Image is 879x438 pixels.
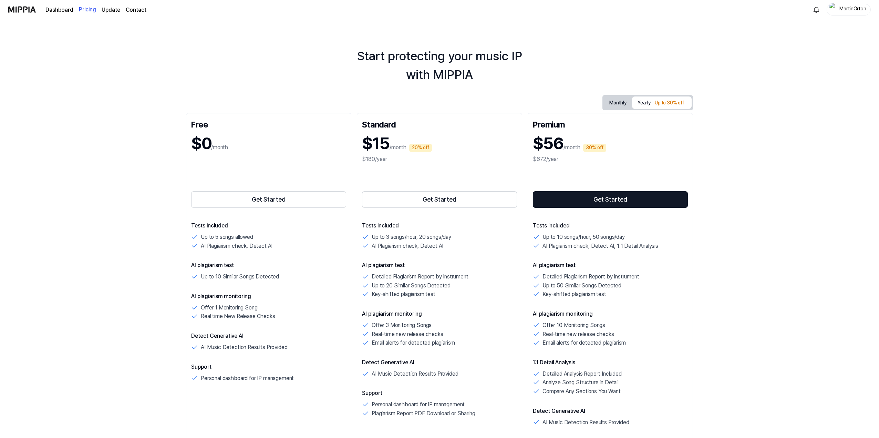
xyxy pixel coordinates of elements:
p: Real-time new release checks [372,330,443,339]
a: Get Started [362,190,517,209]
div: Standard [362,118,517,129]
p: Offer 1 Monitoring Song [201,303,257,312]
div: 20% off [409,144,432,152]
div: $180/year [362,155,517,163]
p: AI plagiarism monitoring [191,292,346,301]
p: Personal dashboard for IP management [201,374,294,383]
p: Offer 10 Monitoring Songs [542,321,605,330]
div: 30% off [583,144,606,152]
p: Detect Generative AI [362,358,517,367]
p: Offer 3 Monitoring Songs [372,321,432,330]
p: Up to 3 songs/hour, 20 songs/day [372,233,451,242]
img: profile [829,3,837,17]
p: /month [563,143,580,152]
p: AI Plagiarism check, Detect AI [201,242,272,251]
p: Analyze Song Structure in Detail [542,378,619,387]
p: Personal dashboard for IP management [372,400,465,409]
h1: $0 [191,132,211,155]
div: Premium [533,118,688,129]
button: Get Started [533,191,688,208]
p: AI Plagiarism check, Detect AI, 1:1 Detail Analysis [542,242,658,251]
p: Tests included [533,222,688,230]
p: AI plagiarism test [362,261,517,269]
p: Up to 20 Similar Songs Detected [372,281,451,290]
img: 알림 [812,6,820,14]
a: Contact [126,6,146,14]
p: Support [362,389,517,397]
button: Get Started [191,191,346,208]
a: Dashboard [45,6,73,14]
h1: $15 [362,132,390,155]
p: Support [191,363,346,371]
p: Key-shifted plagiarism test [542,290,606,299]
p: 1:1 Detail Analysis [533,358,688,367]
a: Get Started [191,190,346,209]
a: Get Started [533,190,688,209]
button: Get Started [362,191,517,208]
p: /month [211,143,228,152]
p: Detect Generative AI [533,407,688,415]
p: Plagiarism Report PDF Download or Sharing [372,409,475,418]
a: Update [102,6,120,14]
p: Detailed Analysis Report Included [542,369,622,378]
p: /month [390,143,406,152]
p: Up to 10 Similar Songs Detected [201,272,279,281]
p: Detailed Plagiarism Report by Instrument [542,272,639,281]
p: Real-time new release checks [542,330,614,339]
p: AI Music Detection Results Provided [542,418,629,427]
div: $672/year [533,155,688,163]
p: Up to 50 Similar Songs Detected [542,281,621,290]
p: AI Plagiarism check, Detect AI [372,242,443,251]
p: Up to 10 songs/hour, 50 songs/day [542,233,625,242]
button: Yearly [632,96,692,109]
p: Email alerts for detected plagiarism [542,338,626,347]
div: Up to 30% off [653,99,686,107]
p: AI Music Detection Results Provided [201,343,287,352]
p: AI plagiarism test [533,261,688,269]
p: Tests included [362,222,517,230]
div: MartinOrton [839,6,866,13]
a: Pricing [79,0,96,19]
p: AI plagiarism monitoring [362,310,517,318]
h1: $56 [533,132,563,155]
p: Compare Any Sections You Want [542,387,620,396]
p: AI plagiarism monitoring [533,310,688,318]
p: Real time New Release Checks [201,312,275,321]
p: Key-shifted plagiarism test [372,290,435,299]
p: Tests included [191,222,346,230]
p: AI Music Detection Results Provided [372,369,458,378]
p: Email alerts for detected plagiarism [372,338,455,347]
div: Free [191,118,346,129]
button: Monthly [604,98,632,108]
p: Detailed Plagiarism Report by Instrument [372,272,468,281]
p: AI plagiarism test [191,261,346,269]
button: profileMartinOrton [827,4,871,16]
p: Up to 5 songs allowed [201,233,253,242]
p: Detect Generative AI [191,332,346,340]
